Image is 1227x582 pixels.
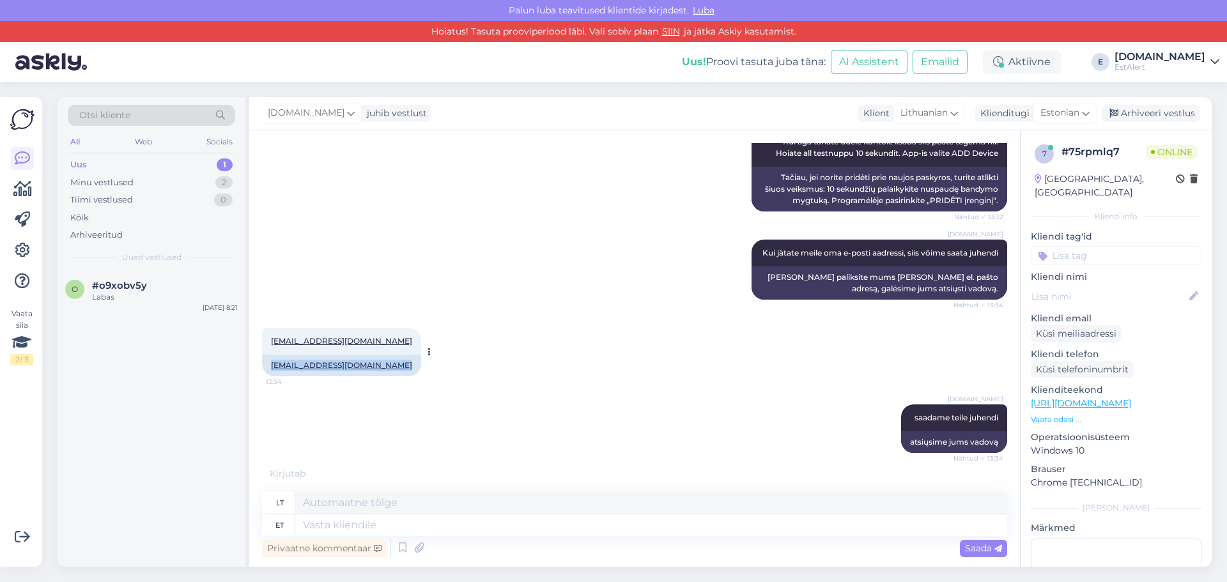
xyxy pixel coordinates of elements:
span: Otsi kliente [79,109,130,122]
div: All [68,134,82,150]
input: Lisa nimi [1031,289,1187,303]
span: 7 [1042,149,1047,158]
span: Saada [965,542,1002,554]
div: Küsi telefoninumbrit [1031,361,1134,378]
div: lt [276,492,284,514]
span: [DOMAIN_NAME] [268,106,344,120]
p: Windows 10 [1031,444,1201,457]
p: Kliendi email [1031,312,1201,325]
p: Klienditeekond [1031,383,1201,397]
span: Kui jätate meile oma e-posti aadressi, siis võime saata juhendi [762,248,998,257]
div: Arhiveeritud [70,229,123,241]
p: Märkmed [1031,521,1201,535]
div: Arhiveeri vestlus [1102,105,1200,122]
button: AI Assistent [831,50,907,74]
div: Proovi tasuta juba täna: [682,54,826,70]
div: Tačiau, jei norite pridėti prie naujos paskyros, turite atlikti šiuos veiksmus: 10 sekundžių pala... [752,167,1007,211]
div: 1 [217,158,233,171]
span: Luba [689,4,718,16]
div: Klienditugi [975,107,1030,120]
div: [PERSON_NAME] paliksite mums [PERSON_NAME] el. pašto adresą, galėsime jums atsiųsti vadovą. [752,266,1007,300]
p: Kliendi tag'id [1031,230,1201,243]
div: Tiimi vestlused [70,194,133,206]
a: [EMAIL_ADDRESS][DOMAIN_NAME] [271,360,412,370]
div: Web [132,134,155,150]
div: [GEOGRAPHIC_DATA], [GEOGRAPHIC_DATA] [1035,172,1176,199]
div: Küsi meiliaadressi [1031,325,1122,342]
p: Brauser [1031,463,1201,476]
span: saadame teile juhendi [914,413,998,422]
b: Uus! [682,56,706,68]
div: 0 [214,194,233,206]
p: Chrome [TECHNICAL_ID] [1031,476,1201,489]
img: Askly Logo [10,107,35,132]
div: Klient [858,107,890,120]
span: [DOMAIN_NAME] [948,229,1003,239]
p: Kliendi nimi [1031,270,1201,284]
div: Uus [70,158,87,171]
p: Vaata edasi ... [1031,414,1201,425]
div: Vaata siia [10,308,33,365]
span: Online [1146,145,1198,159]
div: Kõik [70,211,89,224]
span: Nähtud ✓ 13:32 [954,212,1003,222]
a: SIIN [658,26,684,37]
div: Privaatne kommentaar [262,540,387,557]
span: [DOMAIN_NAME] [948,394,1003,404]
div: Aktiivne [983,50,1061,73]
div: Minu vestlused [70,176,134,189]
div: E [1092,53,1109,71]
div: Socials [204,134,235,150]
span: #o9xobv5y [92,280,147,291]
p: Operatsioonisüsteem [1031,431,1201,444]
a: [EMAIL_ADDRESS][DOMAIN_NAME] [271,336,412,346]
span: Uued vestlused [122,252,181,263]
span: o [72,284,78,294]
div: EstAlert [1115,62,1205,72]
div: 2 / 3 [10,354,33,365]
input: Lisa tag [1031,246,1201,265]
p: Kliendi telefon [1031,348,1201,361]
div: Kirjutab [262,467,1007,480]
a: [DOMAIN_NAME]EstAlert [1115,52,1219,72]
span: Nähtud ✓ 13:34 [953,300,1003,310]
a: [URL][DOMAIN_NAME] [1031,397,1131,409]
button: Emailid [913,50,968,74]
div: Labas [92,291,238,303]
div: juhib vestlust [362,107,427,120]
div: # 75rpmlq7 [1061,144,1146,160]
span: Nähtud ✓ 13:34 [953,454,1003,463]
span: . [305,468,307,479]
div: et [275,514,284,536]
span: 13:34 [266,377,314,387]
div: [DOMAIN_NAME] [1115,52,1205,62]
span: Estonian [1040,106,1079,120]
div: 2 [215,176,233,189]
div: atsiųsime jums vadovą [901,431,1007,453]
div: Kliendi info [1031,211,1201,222]
span: Lithuanian [900,106,948,120]
div: [PERSON_NAME] [1031,502,1201,514]
div: [DATE] 8:21 [203,303,238,312]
